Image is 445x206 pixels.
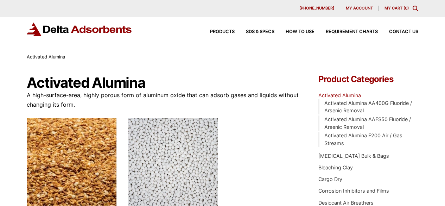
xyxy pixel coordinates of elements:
span: Contact Us [389,30,418,34]
span: 0 [405,6,407,11]
span: [PHONE_NUMBER] [299,6,334,10]
a: How to Use [274,30,314,34]
span: Products [210,30,235,34]
a: Bleaching Clay [318,164,353,170]
a: Requirement Charts [314,30,378,34]
a: [MEDICAL_DATA] Bulk & Bags [318,153,389,159]
a: [PHONE_NUMBER] [294,6,340,11]
a: Activated Alumina F200 Air / Gas Streams [324,132,402,146]
a: SDS & SPECS [235,30,274,34]
a: Corrosion Inhibitors and Films [318,188,389,194]
span: Activated Alumina [27,54,65,60]
a: My Cart (0) [384,6,409,11]
p: A high-surface-area, highly porous form of aluminum oxide that can adsorb gases and liquids witho... [27,90,299,110]
h4: Product Categories [318,75,418,83]
div: Toggle Modal Content [413,6,418,11]
span: Requirement Charts [326,30,378,34]
span: SDS & SPECS [246,30,274,34]
a: Desiccant Air Breathers [318,200,374,206]
a: Activated Alumina AA400G Fluoride / Arsenic Removal [324,100,412,114]
a: Activated Alumina AAFS50 Fluoride / Arsenic Removal [324,116,411,130]
a: Cargo Dry [318,176,342,182]
span: How to Use [286,30,314,34]
a: Contact Us [378,30,418,34]
h1: Activated Alumina [27,75,299,90]
a: Products [199,30,235,34]
span: My account [346,6,373,10]
img: Activated Alumina AAFS50 Fluoride / Arsenic Removal [27,118,117,206]
a: My account [340,6,379,11]
img: Activated Alumina F200 Air / Gas Streams [128,118,218,206]
img: Delta Adsorbents [27,23,132,36]
a: Activated Alumina [318,92,361,98]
